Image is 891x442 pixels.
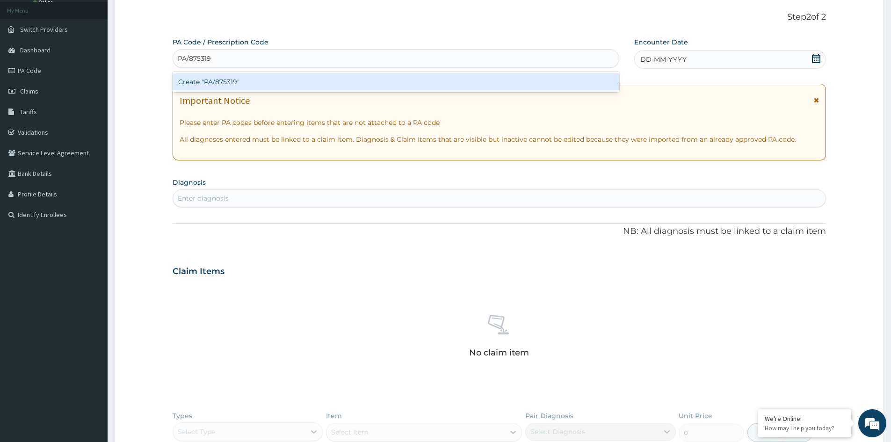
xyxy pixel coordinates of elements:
div: We're Online! [765,414,844,423]
p: Step 2 of 2 [173,12,826,22]
label: Diagnosis [173,178,206,187]
p: Please enter PA codes before entering items that are not attached to a PA code [180,118,819,127]
span: Claims [20,87,38,95]
p: How may I help you today? [765,424,844,432]
div: Enter diagnosis [178,194,229,203]
span: DD-MM-YYYY [640,55,687,64]
textarea: Type your message and hit 'Enter' [5,255,178,288]
span: Dashboard [20,46,51,54]
img: d_794563401_company_1708531726252_794563401 [17,47,38,70]
div: Minimize live chat window [153,5,176,27]
span: Switch Providers [20,25,68,34]
p: NB: All diagnosis must be linked to a claim item [173,225,826,238]
label: Encounter Date [634,37,688,47]
label: PA Code / Prescription Code [173,37,268,47]
p: All diagnoses entered must be linked to a claim item. Diagnosis & Claim Items that are visible bu... [180,135,819,144]
div: Chat with us now [49,52,157,65]
span: We're online! [54,118,129,212]
p: No claim item [469,348,529,357]
div: Create "PA/875319" [173,73,619,90]
span: Tariffs [20,108,37,116]
h3: Claim Items [173,267,225,277]
h1: Important Notice [180,95,250,106]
